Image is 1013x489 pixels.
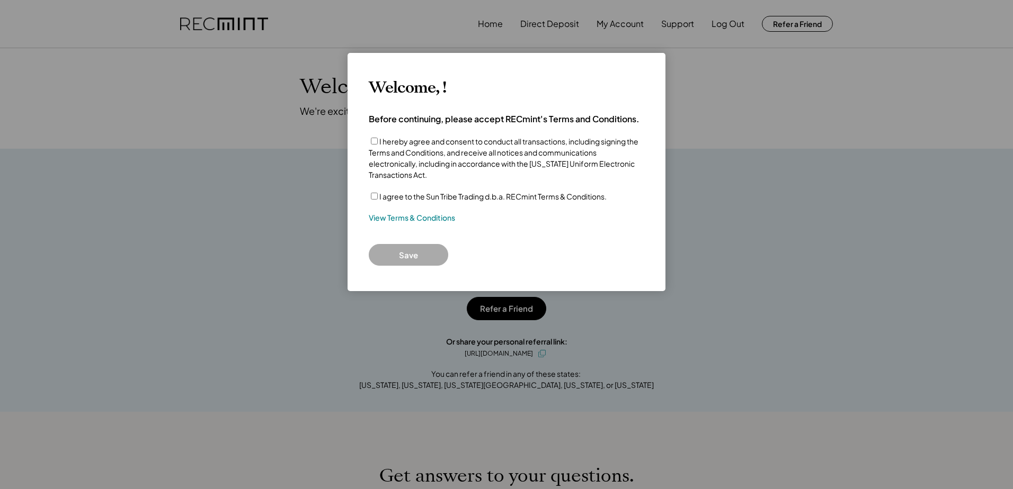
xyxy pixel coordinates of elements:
a: View Terms & Conditions [369,213,455,223]
h3: Welcome, ! [369,78,446,97]
label: I hereby agree and consent to conduct all transactions, including signing the Terms and Condition... [369,137,638,179]
label: I agree to the Sun Tribe Trading d.b.a. RECmint Terms & Conditions. [379,192,607,201]
button: Save [369,244,448,266]
h4: Before continuing, please accept RECmint's Terms and Conditions. [369,113,639,125]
